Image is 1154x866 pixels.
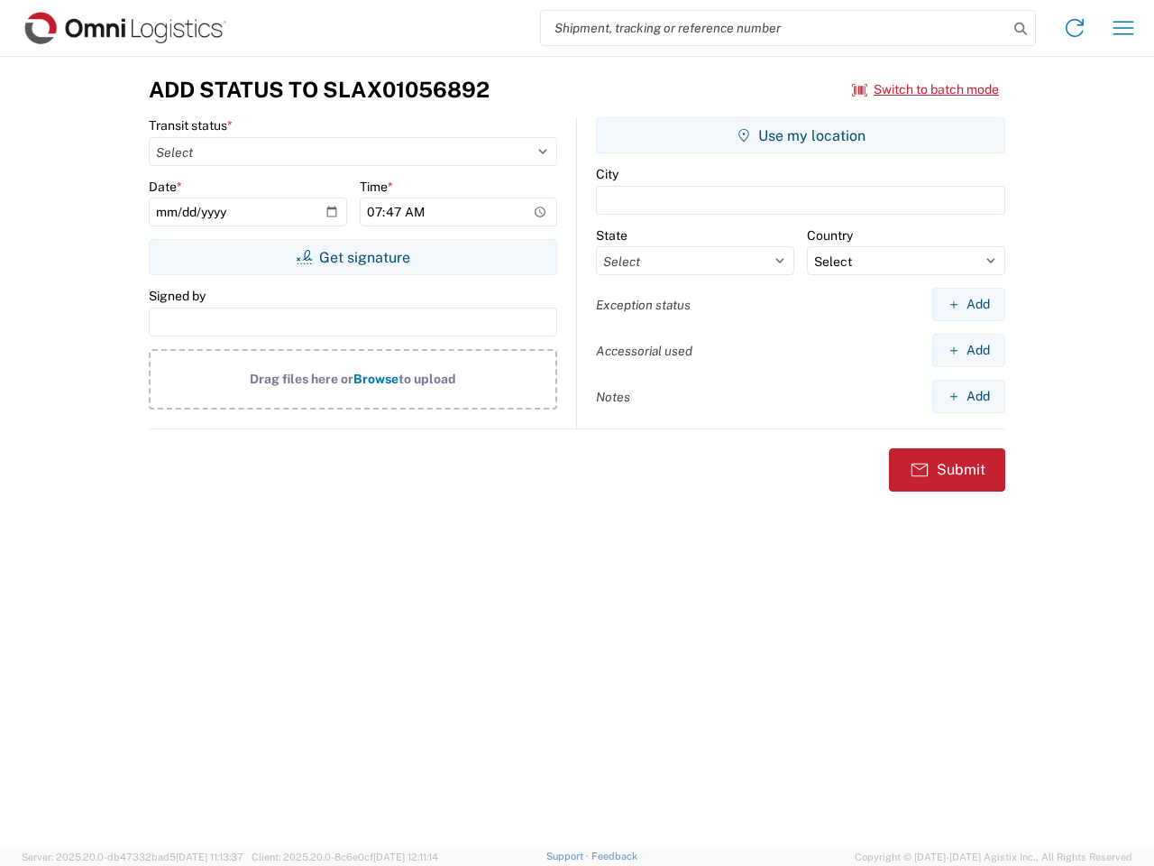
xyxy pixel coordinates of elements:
[541,11,1008,45] input: Shipment, tracking or reference number
[596,389,630,405] label: Notes
[360,179,393,195] label: Time
[398,372,456,386] span: to upload
[22,852,243,862] span: Server: 2025.20.0-db47332bad5
[889,448,1005,492] button: Submit
[596,343,692,359] label: Accessorial used
[807,227,853,244] label: Country
[596,227,627,244] label: State
[591,851,637,861] a: Feedback
[353,372,398,386] span: Browse
[149,179,182,195] label: Date
[149,288,206,304] label: Signed by
[932,334,1005,367] button: Add
[596,297,691,313] label: Exception status
[855,849,1132,865] span: Copyright © [DATE]-[DATE] Agistix Inc., All Rights Reserved
[546,851,591,861] a: Support
[932,288,1005,321] button: Add
[596,166,618,182] label: City
[149,77,490,103] h3: Add Status to SLAX01056892
[176,852,243,862] span: [DATE] 11:13:37
[852,75,999,105] button: Switch to batch mode
[596,117,1005,153] button: Use my location
[932,380,1005,413] button: Add
[149,117,233,134] label: Transit status
[373,852,438,862] span: [DATE] 12:11:14
[149,239,557,275] button: Get signature
[250,372,353,386] span: Drag files here or
[252,852,438,862] span: Client: 2025.20.0-8c6e0cf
